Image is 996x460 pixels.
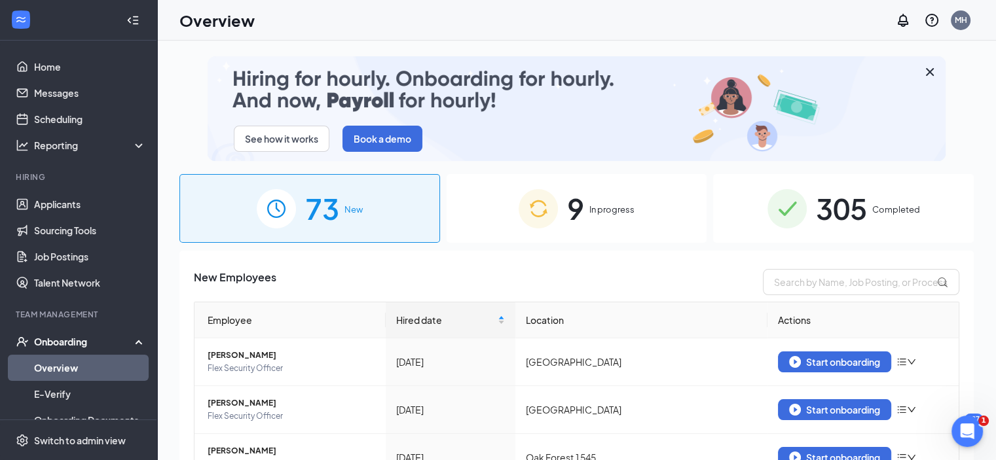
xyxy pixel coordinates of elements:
input: Search by Name, Job Posting, or Process [763,269,959,295]
th: Employee [194,302,386,338]
svg: Cross [922,64,938,80]
span: bars [896,404,907,415]
a: Scheduling [34,106,146,132]
div: [DATE] [396,402,505,417]
div: [DATE] [396,355,505,369]
button: Book a demo [342,126,422,152]
button: Start onboarding [778,399,891,420]
div: Start onboarding [789,356,880,368]
span: 1 [978,416,989,426]
span: Flex Security Officer [208,410,375,423]
div: Reporting [34,139,147,152]
a: Overview [34,355,146,381]
a: Home [34,54,146,80]
svg: Analysis [16,139,29,152]
div: Onboarding [34,335,135,348]
svg: Settings [16,434,29,447]
svg: QuestionInfo [924,12,940,28]
a: Onboarding Documents [34,407,146,433]
span: Completed [872,203,920,216]
span: 305 [816,186,867,231]
a: Job Postings [34,243,146,270]
a: Applicants [34,191,146,217]
h1: Overview [179,9,255,31]
span: down [907,357,916,366]
iframe: Intercom live chat [951,416,983,447]
svg: WorkstreamLogo [14,13,28,26]
span: bars [896,357,907,367]
span: Flex Security Officer [208,362,375,375]
div: MH [955,14,967,26]
div: Team Management [16,309,143,320]
span: [PERSON_NAME] [208,444,375,457]
svg: Notifications [895,12,911,28]
button: See how it works [234,126,329,152]
span: [PERSON_NAME] [208,349,375,362]
td: [GEOGRAPHIC_DATA] [515,386,767,434]
td: [GEOGRAPHIC_DATA] [515,338,767,386]
span: [PERSON_NAME] [208,397,375,410]
svg: UserCheck [16,335,29,348]
span: Hired date [396,313,495,327]
div: Switch to admin view [34,434,126,447]
a: E-Verify [34,381,146,407]
a: Messages [34,80,146,106]
img: payroll-small.gif [208,56,946,161]
span: In progress [589,203,635,216]
div: Hiring [16,171,143,183]
div: 187 [965,414,983,425]
div: Start onboarding [789,404,880,416]
span: 73 [305,186,339,231]
th: Actions [767,302,959,338]
span: 9 [567,186,584,231]
a: Sourcing Tools [34,217,146,243]
span: down [907,405,916,414]
button: Start onboarding [778,351,891,372]
span: New Employees [194,269,276,295]
th: Location [515,302,767,338]
a: Talent Network [34,270,146,296]
svg: Collapse [126,14,139,27]
span: New [344,203,363,216]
